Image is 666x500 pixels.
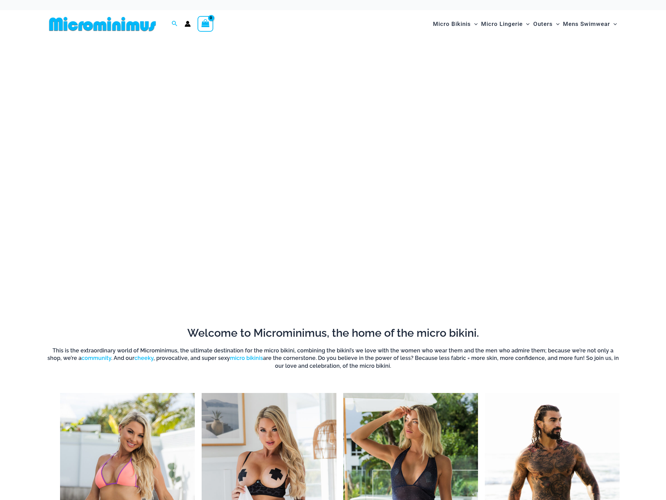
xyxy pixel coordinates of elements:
[431,14,479,34] a: Micro BikinisMenu ToggleMenu Toggle
[481,15,523,33] span: Micro Lingerie
[563,15,610,33] span: Mens Swimwear
[433,15,471,33] span: Micro Bikinis
[46,326,620,340] h2: Welcome to Microminimus, the home of the micro bikini.
[430,13,620,35] nav: Site Navigation
[46,16,159,32] img: MM SHOP LOGO FLAT
[230,355,263,361] a: micro bikinis
[172,20,178,28] a: Search icon link
[82,355,111,361] a: community
[198,16,213,32] a: View Shopping Cart, empty
[610,15,617,33] span: Menu Toggle
[134,355,154,361] a: cheeky
[533,15,553,33] span: Outers
[46,347,620,370] h6: This is the extraordinary world of Microminimus, the ultimate destination for the micro bikini, c...
[471,15,478,33] span: Menu Toggle
[553,15,560,33] span: Menu Toggle
[532,14,561,34] a: OutersMenu ToggleMenu Toggle
[479,14,531,34] a: Micro LingerieMenu ToggleMenu Toggle
[185,21,191,27] a: Account icon link
[523,15,530,33] span: Menu Toggle
[561,14,619,34] a: Mens SwimwearMenu ToggleMenu Toggle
